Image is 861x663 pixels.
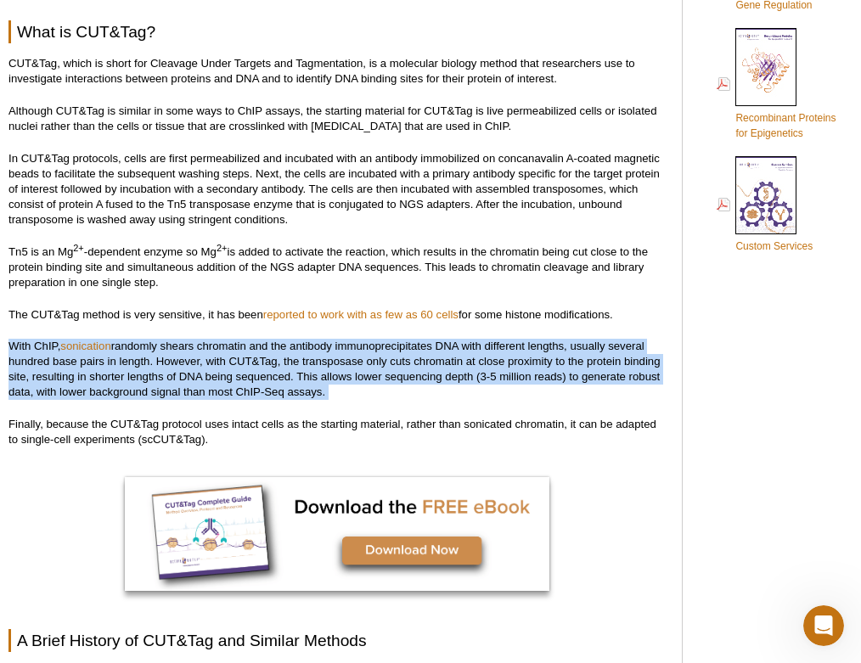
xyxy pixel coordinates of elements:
h2: A Brief History of CUT&Tag and Similar Methods [8,629,665,652]
p: In CUT&Tag protocols, cells are first permeabilized and incubated with an antibody immobilized on... [8,151,665,228]
a: Recombinant Proteinsfor Epigenetics [717,26,836,143]
iframe: Intercom live chat [803,605,844,646]
a: reported to work with as few as 60 cells [263,308,459,321]
img: Custom_Services_cover [735,156,796,234]
p: The CUT&Tag method is very sensitive, it has been for some histone modifications. [8,307,665,323]
img: Rec_prots_140604_cover_web_70x200 [735,28,796,106]
h2: What is CUT&Tag? [8,20,665,43]
a: sonication [60,340,110,352]
p: Finally, because the CUT&Tag protocol uses intact cells as the starting material, rather than son... [8,417,665,447]
span: Custom Services [735,240,813,252]
img: Free CUT&Tag eBook [125,477,549,591]
p: With ChIP, randomly shears chromatin and the antibody immunoprecipitates DNA with different lengt... [8,339,665,400]
a: Custom Services [717,155,813,256]
sup: 2+ [217,242,228,252]
p: CUT&Tag, which is short for Cleavage Under Targets and Tagmentation, is a molecular biology metho... [8,56,665,87]
p: Although CUT&Tag is similar in some ways to ChIP assays, the starting material for CUT&Tag is liv... [8,104,665,134]
sup: 2+ [73,242,84,252]
span: Recombinant Proteins for Epigenetics [735,112,836,139]
p: Tn5 is an Mg -dependent enzyme so Mg is added to activate the reaction, which results in the chro... [8,244,665,290]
